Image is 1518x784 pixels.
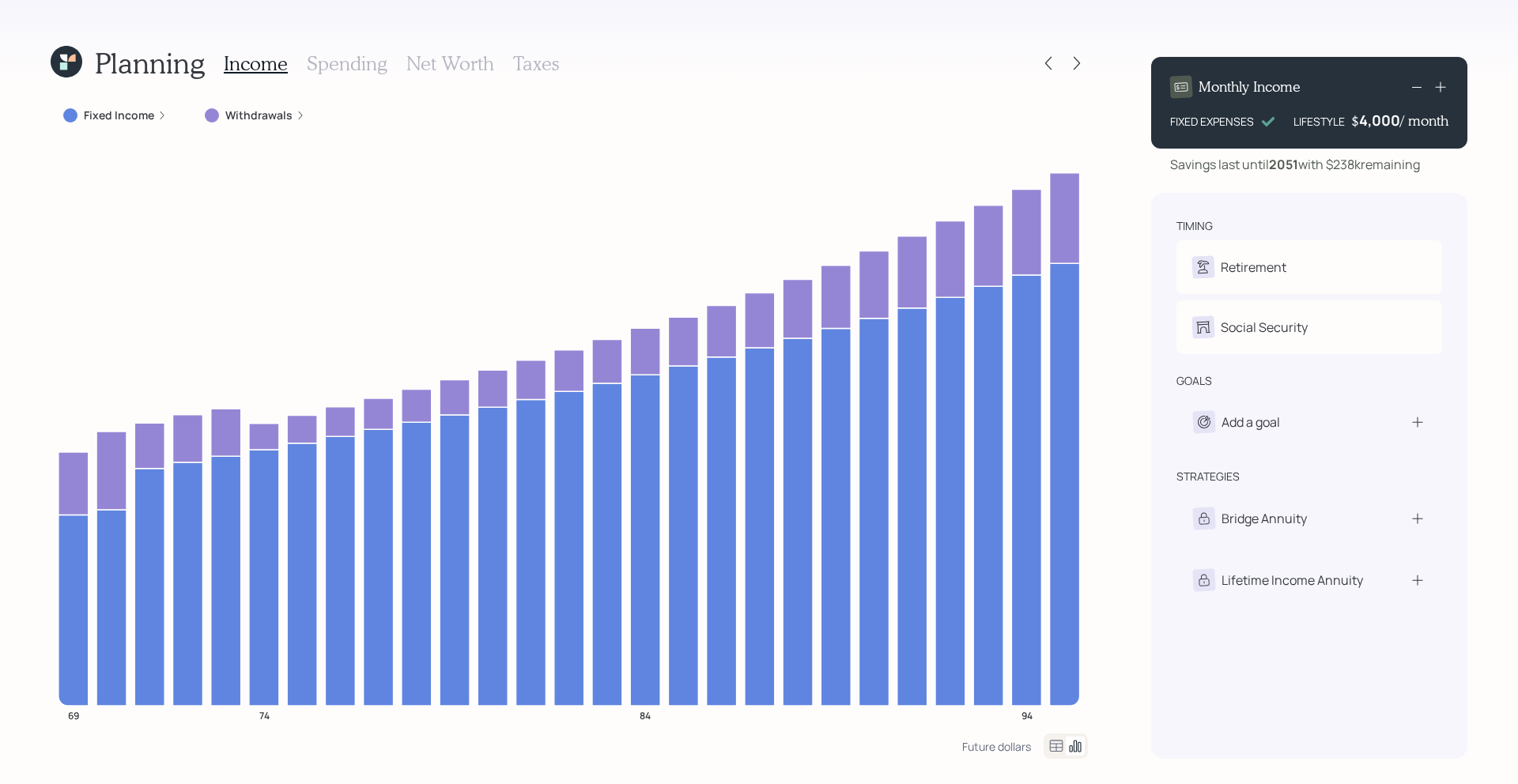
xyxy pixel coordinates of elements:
div: Lifetime Income Annuity [1222,571,1363,590]
b: 2051 [1269,156,1298,173]
div: FIXED EXPENSES [1170,113,1254,130]
div: timing [1176,218,1213,234]
div: Future dollars [962,739,1031,754]
h1: Planning [95,46,205,80]
div: LIFESTYLE [1293,113,1345,130]
h3: Spending [307,52,387,75]
div: Savings last until with $238k remaining [1170,155,1420,174]
div: Social Security [1221,318,1308,337]
div: 4,000 [1359,111,1400,130]
div: strategies [1176,469,1240,484]
h4: $ [1351,112,1359,130]
tspan: 69 [68,708,79,722]
label: Withdrawals [225,107,293,123]
div: goals [1176,373,1212,389]
div: Retirement [1221,258,1286,277]
h3: Taxes [513,52,559,75]
h3: Net Worth [406,52,494,75]
h4: / month [1400,112,1448,130]
tspan: 84 [640,708,651,722]
label: Fixed Income [84,107,154,123]
div: Add a goal [1222,413,1280,432]
h3: Income [224,52,288,75]
h4: Monthly Income [1199,78,1301,96]
tspan: 94 [1021,708,1033,722]
div: Bridge Annuity [1222,509,1307,528]
tspan: 74 [259,708,270,722]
